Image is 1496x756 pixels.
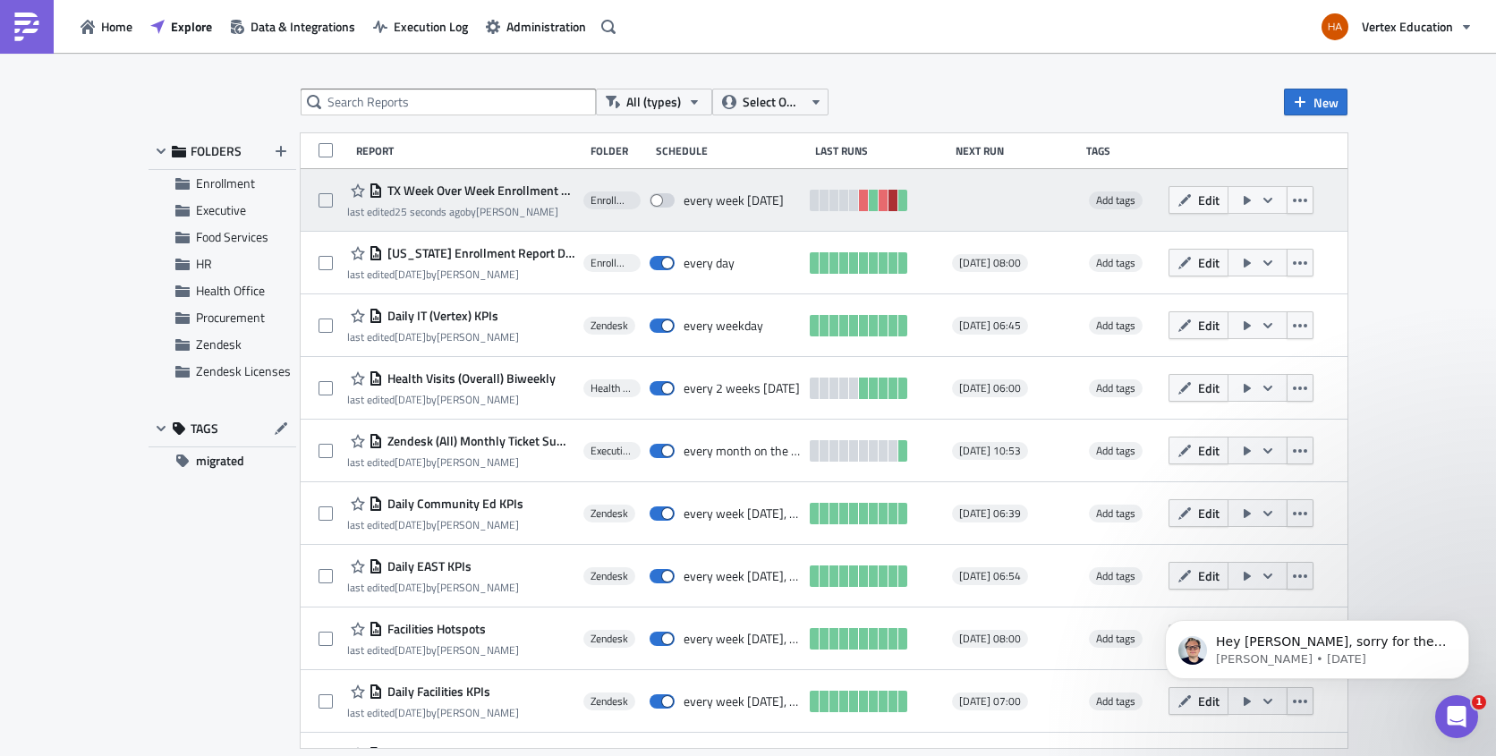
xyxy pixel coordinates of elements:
span: Zendesk [591,694,628,709]
button: Edit [1169,562,1228,590]
span: Procurement [196,308,265,327]
span: migrated [196,447,244,474]
span: [DATE] 07:00 [959,694,1021,709]
span: Edit [1198,504,1220,522]
span: Add tags [1089,191,1143,209]
span: Zendesk [591,506,628,521]
span: TX Week Over Week Enrollment & Attendance Rate Report [383,183,574,199]
span: Administration [506,17,586,36]
div: last edited by [PERSON_NAME] [347,393,556,406]
span: Enrollment [591,256,633,270]
img: PushMetrics [13,13,41,41]
div: every week on Monday, Thursday [684,631,802,647]
span: Select Owner [743,92,803,112]
div: last edited by [PERSON_NAME] [347,455,574,469]
div: every month on the last [684,443,802,459]
span: Health Office [591,381,633,395]
button: Explore [141,13,221,40]
button: Edit [1169,437,1228,464]
span: Executive [196,200,246,219]
span: 1 [1472,695,1486,709]
button: Edit [1169,311,1228,339]
button: Data & Integrations [221,13,364,40]
time: 2025-07-07T16:19:04Z [395,454,426,471]
span: Add tags [1096,317,1135,334]
div: every week on Monday, Wednesday [684,505,802,522]
button: New [1284,89,1347,115]
span: Zendesk Licenses [196,361,291,380]
span: Add tags [1089,442,1143,460]
button: Home [72,13,141,40]
div: last edited by [PERSON_NAME] [347,330,519,344]
span: HR [196,254,212,273]
time: 2025-08-18T21:58:20Z [395,266,426,283]
span: [DATE] 06:39 [959,506,1021,521]
div: every day [684,255,735,271]
span: All (types) [626,92,681,112]
span: Add tags [1096,630,1135,647]
time: 2025-08-05T15:47:31Z [395,704,426,721]
span: [DATE] 06:00 [959,381,1021,395]
span: Add tags [1096,191,1135,208]
span: [DATE] 06:45 [959,319,1021,333]
span: Edit [1198,316,1220,335]
time: 2025-07-02T22:25:47Z [395,391,426,408]
div: every 2 weeks on Monday [684,380,800,396]
span: Enrollment [591,193,633,208]
span: [DATE] 08:00 [959,632,1021,646]
div: last edited by [PERSON_NAME] [347,205,574,218]
span: FOLDERS [191,143,242,159]
span: [DATE] 10:53 [959,444,1021,458]
div: Last Runs [815,144,947,157]
span: Add tags [1096,505,1135,522]
span: Zendesk [591,569,628,583]
span: Edit [1198,253,1220,272]
span: Daily Community Ed KPIs [383,496,523,512]
button: Edit [1169,499,1228,527]
button: Vertex Education [1311,7,1483,47]
span: Facilities Hotspots [383,621,486,637]
button: Edit [1169,186,1228,214]
span: Health Visits (Overall) Biweekly [383,370,556,386]
div: every week on Monday, Wednesday [684,693,802,709]
button: Execution Log [364,13,477,40]
span: Add tags [1096,692,1135,709]
span: Explore [171,17,212,36]
span: Enrollment [196,174,255,192]
span: TAGS [191,420,218,437]
div: last edited by [PERSON_NAME] [347,581,519,594]
span: Edit [1198,566,1220,585]
span: Daily EAST KPIs [383,558,472,574]
time: 2025-07-07T16:14:41Z [395,328,426,345]
div: Schedule [656,144,806,157]
div: Folder [591,144,647,157]
span: Daily Facilities KPIs [383,684,490,700]
span: Zendesk [196,335,242,353]
span: Data & Integrations [251,17,355,36]
span: Texas Enrollment Report Dashboard Views - Daily [383,245,574,261]
time: 2025-06-30T20:51:48Z [395,516,426,533]
button: Administration [477,13,595,40]
span: [DATE] 08:00 [959,256,1021,270]
iframe: Intercom live chat [1435,695,1478,738]
button: Select Owner [712,89,829,115]
span: Add tags [1089,254,1143,272]
span: Food Services [196,227,268,246]
span: Health Office [196,281,265,300]
span: Home [101,17,132,36]
button: Edit [1169,374,1228,402]
button: All (types) [596,89,712,115]
span: Zendesk [591,632,628,646]
div: last edited by [PERSON_NAME] [347,706,519,719]
span: Add tags [1089,630,1143,648]
span: Add tags [1089,379,1143,397]
span: Execution Log [394,17,468,36]
time: 2025-08-28T20:44:27Z [395,203,465,220]
time: 2025-07-03T16:14:54Z [395,579,426,596]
